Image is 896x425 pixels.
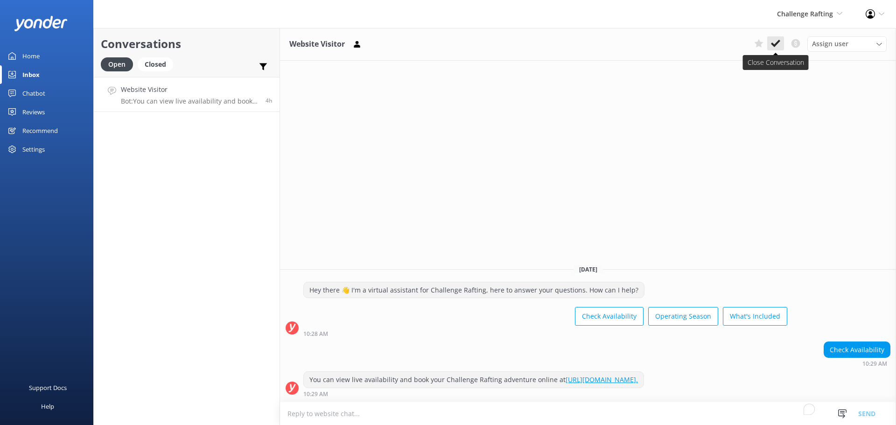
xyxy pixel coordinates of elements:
[41,397,54,416] div: Help
[280,402,896,425] textarea: To enrich screen reader interactions, please activate Accessibility in Grammarly extension settings
[22,47,40,65] div: Home
[29,378,67,397] div: Support Docs
[824,342,890,358] div: Check Availability
[807,36,887,51] div: Assign User
[121,84,259,95] h4: Website Visitor
[22,103,45,121] div: Reviews
[303,331,328,337] strong: 10:28 AM
[14,16,68,31] img: yonder-white-logo.png
[138,59,178,69] a: Closed
[101,57,133,71] div: Open
[303,390,644,397] div: Oct 03 2025 10:29am (UTC +13:00) Pacific/Auckland
[304,282,644,298] div: Hey there 👋 I'm a virtual assistant for Challenge Rafting, here to answer your questions. How can...
[22,65,40,84] div: Inbox
[22,140,45,159] div: Settings
[862,361,887,367] strong: 10:29 AM
[824,360,890,367] div: Oct 03 2025 10:29am (UTC +13:00) Pacific/Auckland
[566,375,638,384] a: [URL][DOMAIN_NAME].
[266,97,273,105] span: Oct 03 2025 10:29am (UTC +13:00) Pacific/Auckland
[777,9,833,18] span: Challenge Rafting
[723,307,787,326] button: What's Included
[22,121,58,140] div: Recommend
[101,59,138,69] a: Open
[289,38,345,50] h3: Website Visitor
[101,35,273,53] h2: Conversations
[121,97,259,105] p: Bot: You can view live availability and book your Challenge Rafting adventure online at [URL][DOM...
[304,372,644,388] div: You can view live availability and book your Challenge Rafting adventure online at
[138,57,173,71] div: Closed
[575,307,644,326] button: Check Availability
[94,77,280,112] a: Website VisitorBot:You can view live availability and book your Challenge Rafting adventure onlin...
[812,39,848,49] span: Assign user
[22,84,45,103] div: Chatbot
[574,265,603,273] span: [DATE]
[648,307,718,326] button: Operating Season
[303,330,787,337] div: Oct 03 2025 10:28am (UTC +13:00) Pacific/Auckland
[303,391,328,397] strong: 10:29 AM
